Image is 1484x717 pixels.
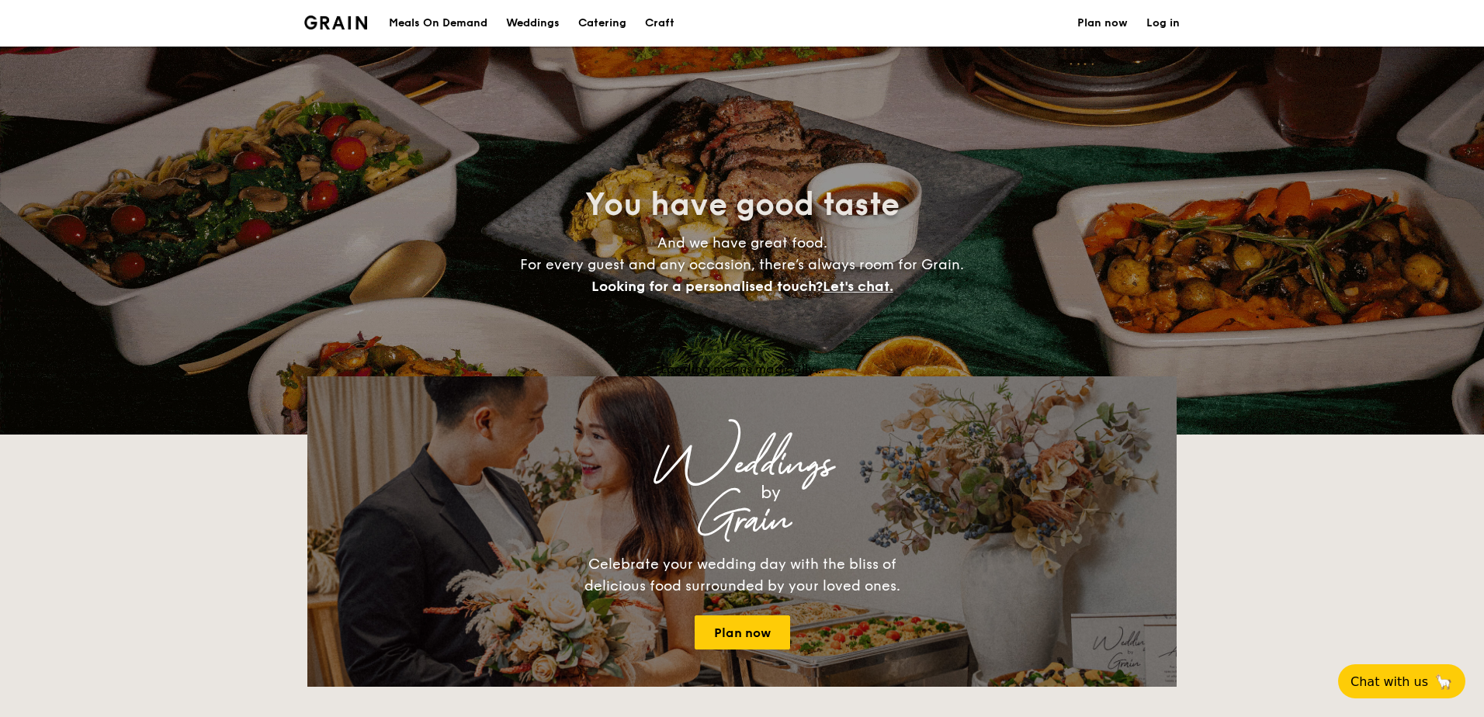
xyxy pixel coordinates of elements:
span: Let's chat. [823,278,893,295]
div: Loading menus magically... [307,362,1177,376]
a: Plan now [695,615,790,649]
button: Chat with us🦙 [1338,664,1465,698]
span: 🦙 [1434,673,1453,691]
img: Grain [304,16,367,29]
div: Grain [444,507,1040,535]
span: Chat with us [1351,674,1428,689]
a: Logotype [304,16,367,29]
div: Weddings [444,451,1040,479]
div: Celebrate your wedding day with the bliss of delicious food surrounded by your loved ones. [567,553,917,597]
div: by [501,479,1040,507]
